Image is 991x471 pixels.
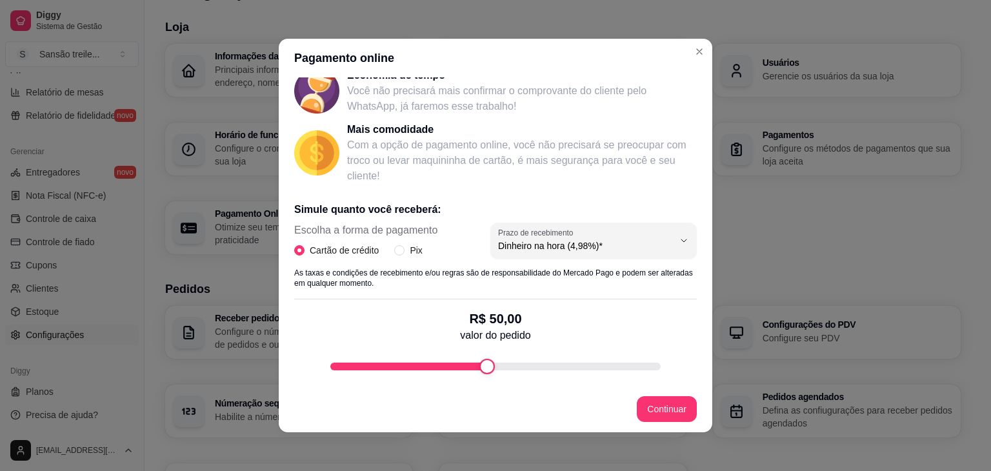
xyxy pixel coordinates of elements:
[498,227,577,238] label: Prazo de recebimento
[279,39,712,77] header: Pagamento online
[294,130,339,175] img: Mais comodidade
[490,223,697,259] button: Prazo de recebimentoDinheiro na hora (4,98%)*
[294,68,339,114] img: Economia de tempo
[405,243,427,257] span: Pix
[347,137,697,184] p: Com a opção de pagamento online, você não precisará se preocupar com troco ou levar maquininha de...
[498,239,674,252] span: Dinheiro na hora (4,98%)*
[294,268,697,288] p: As taxas e condições de recebimento e/ou regras são de responsabilidade do Mercado Pago e podem s...
[330,359,661,374] div: fee-calculator
[305,243,384,257] span: Cartão de crédito
[347,83,697,114] p: Você não precisará mais confirmar o comprovante do cliente pelo WhatsApp, já faremos esse trabalho!
[294,202,697,217] p: Simule quanto você receberá:
[637,396,697,422] button: Continuar
[347,122,697,137] p: Mais comodidade
[460,310,530,328] p: R$ 50,00
[460,328,530,343] p: valor do pedido
[294,223,437,238] span: Escolha a forma de pagamento
[689,41,710,62] button: Close
[294,223,437,257] div: Escolha a forma de pagamento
